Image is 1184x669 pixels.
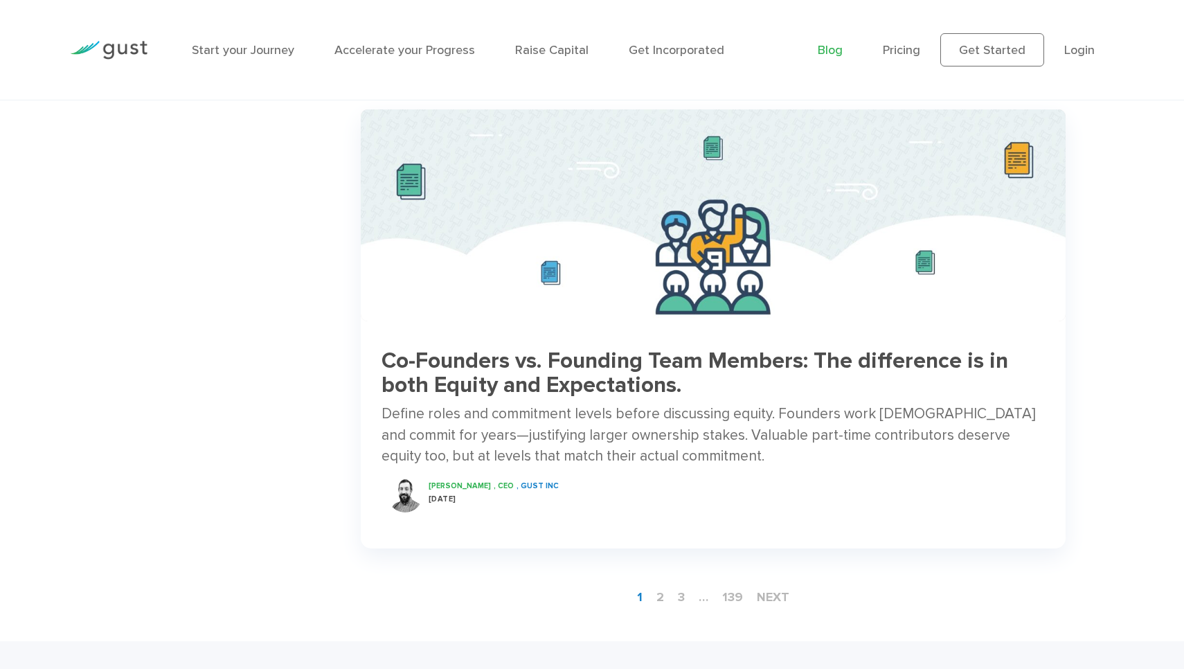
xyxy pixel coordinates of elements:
a: Get Incorporated [629,43,724,57]
a: Start your Journey [192,43,294,57]
a: Raise Capital [515,43,589,57]
span: , CEO [494,481,514,490]
div: Define roles and commitment levels before discussing equity. Founders work [DEMOGRAPHIC_DATA] and... [382,404,1045,467]
img: Gust Logo [70,41,147,60]
a: Accelerate your Progress [334,43,475,57]
span: [PERSON_NAME] [429,481,491,490]
img: How to Run a Shareholder Meeting [361,109,1066,321]
a: Pricing [883,43,920,57]
a: Login [1064,43,1095,57]
a: next [751,585,795,610]
a: 2 [651,585,670,610]
a: 139 [717,585,748,610]
a: How to Run a Shareholder Meeting Co-Founders vs. Founding Team Members: The difference is in both... [361,109,1066,526]
a: Blog [818,43,843,57]
h3: Co-Founders vs. Founding Team Members: The difference is in both Equity and Expectations. [382,349,1045,398]
img: Peter Swan [388,478,422,512]
span: … [693,585,714,610]
span: , Gust INC [517,481,559,490]
a: 3 [672,585,690,610]
span: 1 [631,585,648,610]
span: [DATE] [429,494,456,503]
a: Get Started [940,33,1044,66]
